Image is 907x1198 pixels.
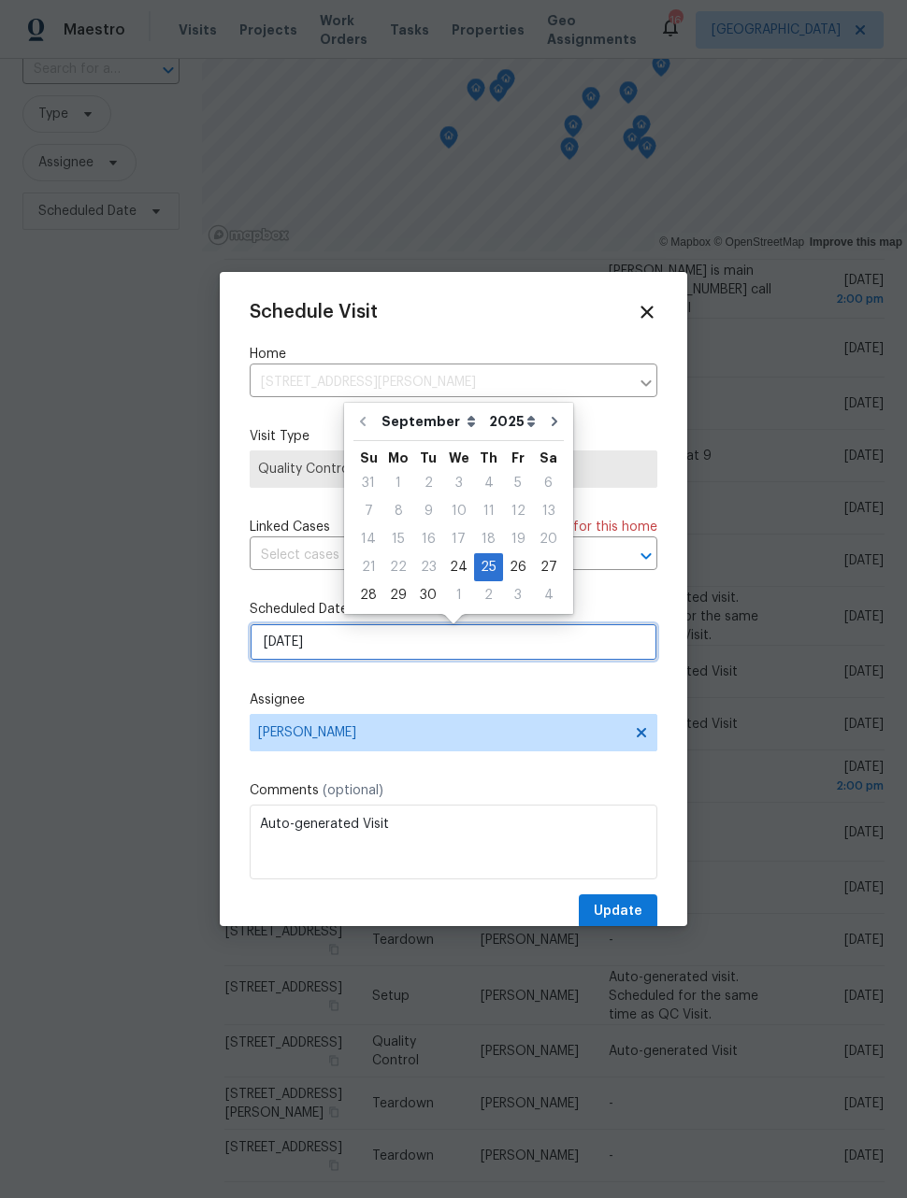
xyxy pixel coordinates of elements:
div: Sat Sep 13 2025 [533,497,564,525]
div: Tue Sep 09 2025 [413,497,443,525]
div: 3 [443,470,474,496]
div: 24 [443,554,474,580]
div: Tue Sep 02 2025 [413,469,443,497]
select: Month [377,407,484,435]
button: Go to next month [540,403,569,440]
div: 4 [474,470,503,496]
div: 19 [503,526,533,552]
div: Sat Oct 04 2025 [533,581,564,609]
div: 17 [443,526,474,552]
div: Sat Sep 27 2025 [533,553,564,581]
div: 10 [443,498,474,524]
abbr: Wednesday [449,451,469,464]
button: Go to previous month [349,403,377,440]
button: Update [579,894,657,929]
div: 23 [413,554,443,580]
div: 13 [533,498,564,524]
div: 20 [533,526,564,552]
abbr: Friday [511,451,525,464]
div: 4 [533,582,564,608]
span: Close [637,302,657,322]
div: Mon Sep 08 2025 [383,497,413,525]
div: 26 [503,554,533,580]
div: 28 [353,582,383,608]
div: Fri Sep 05 2025 [503,469,533,497]
div: Sat Sep 06 2025 [533,469,564,497]
input: Enter in an address [250,368,629,397]
div: 6 [533,470,564,496]
div: 9 [413,498,443,524]
div: Thu Oct 02 2025 [474,581,503,609]
div: 1 [443,582,474,608]
div: Fri Sep 26 2025 [503,553,533,581]
div: 5 [503,470,533,496]
div: 3 [503,582,533,608]
div: Thu Sep 11 2025 [474,497,503,525]
div: Thu Sep 25 2025 [474,553,503,581]
div: Mon Sep 29 2025 [383,581,413,609]
div: 21 [353,554,383,580]
div: 30 [413,582,443,608]
abbr: Thursday [480,451,497,464]
div: 14 [353,526,383,552]
label: Assignee [250,691,657,709]
span: [PERSON_NAME] [258,725,625,740]
div: Fri Oct 03 2025 [503,581,533,609]
div: Wed Sep 17 2025 [443,525,474,553]
div: Sun Sep 07 2025 [353,497,383,525]
div: 22 [383,554,413,580]
div: 11 [474,498,503,524]
div: 18 [474,526,503,552]
div: Mon Sep 01 2025 [383,469,413,497]
abbr: Tuesday [420,451,437,464]
label: Home [250,345,657,364]
div: Wed Sep 10 2025 [443,497,474,525]
span: (optional) [323,784,383,797]
div: Tue Sep 23 2025 [413,553,443,581]
abbr: Saturday [540,451,557,464]
div: 2 [474,582,503,608]
div: Tue Sep 30 2025 [413,581,443,609]
div: Fri Sep 19 2025 [503,525,533,553]
abbr: Sunday [360,451,378,464]
span: Linked Cases [250,518,330,536]
div: Wed Sep 24 2025 [443,553,474,581]
abbr: Monday [388,451,409,464]
div: Sun Sep 14 2025 [353,525,383,553]
span: Update [594,900,642,923]
div: 25 [474,554,503,580]
div: Thu Sep 04 2025 [474,469,503,497]
div: 15 [383,526,413,552]
div: 2 [413,470,443,496]
div: 16 [413,526,443,552]
select: Year [484,407,540,435]
div: 29 [383,582,413,608]
div: 7 [353,498,383,524]
div: Tue Sep 16 2025 [413,525,443,553]
button: Open [633,543,659,569]
label: Visit Type [250,427,657,446]
div: Mon Sep 22 2025 [383,553,413,581]
div: 27 [533,554,564,580]
div: 31 [353,470,383,496]
div: Wed Sep 03 2025 [443,469,474,497]
input: Select cases [250,541,605,570]
div: Sat Sep 20 2025 [533,525,564,553]
div: Sun Sep 21 2025 [353,553,383,581]
input: M/D/YYYY [250,623,657,661]
span: Schedule Visit [250,303,378,321]
span: Quality Control [258,460,649,478]
div: Sun Aug 31 2025 [353,469,383,497]
div: 12 [503,498,533,524]
div: Mon Sep 15 2025 [383,525,413,553]
div: Sun Sep 28 2025 [353,581,383,609]
div: Thu Sep 18 2025 [474,525,503,553]
label: Comments [250,781,657,800]
div: Fri Sep 12 2025 [503,497,533,525]
textarea: Auto-generated Visit [250,805,657,879]
div: 8 [383,498,413,524]
div: 1 [383,470,413,496]
label: Scheduled Date [250,600,657,619]
div: Wed Oct 01 2025 [443,581,474,609]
